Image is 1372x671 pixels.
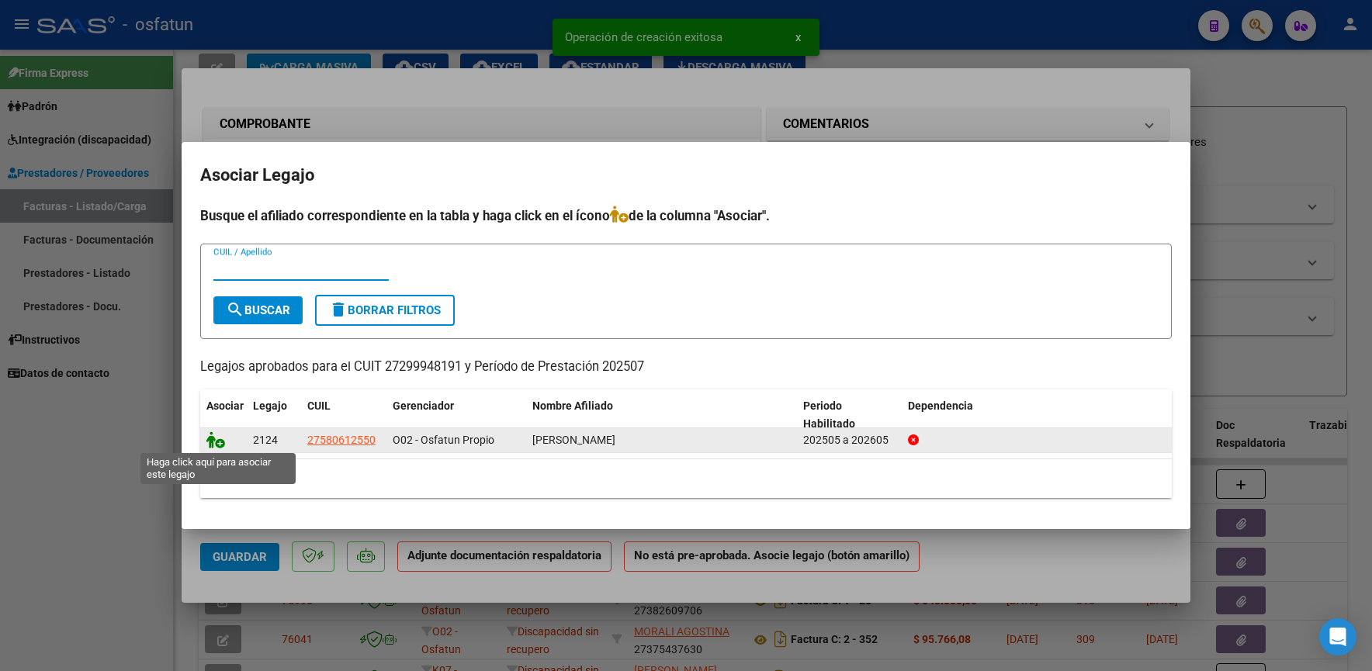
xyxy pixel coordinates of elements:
div: 202505 a 202605 [803,431,896,449]
span: Nombre Afiliado [532,399,613,412]
span: O02 - Osfatun Propio [393,434,494,446]
button: Borrar Filtros [315,295,455,326]
p: Legajos aprobados para el CUIT 27299948191 y Período de Prestación 202507 [200,358,1172,377]
span: Borrar Filtros [329,303,441,317]
mat-icon: search [226,300,244,319]
span: 2124 [253,434,278,446]
h2: Asociar Legajo [200,161,1172,190]
div: Open Intercom Messenger [1319,618,1356,655]
span: Periodo Habilitado [803,399,855,430]
mat-icon: delete [329,300,348,319]
button: Buscar [213,296,303,324]
span: Asociar [206,399,244,412]
datatable-header-cell: Asociar [200,389,247,441]
span: 27580612550 [307,434,376,446]
datatable-header-cell: Gerenciador [386,389,526,441]
h4: Busque el afiliado correspondiente en la tabla y haga click en el ícono de la columna "Asociar". [200,206,1172,226]
span: Buscar [226,303,290,317]
datatable-header-cell: Dependencia [902,389,1173,441]
span: GALVAN BRETON BENJAMIN [532,434,615,446]
span: Legajo [253,399,287,412]
datatable-header-cell: Nombre Afiliado [526,389,797,441]
span: Gerenciador [393,399,454,412]
datatable-header-cell: CUIL [301,389,386,441]
span: CUIL [307,399,331,412]
datatable-header-cell: Periodo Habilitado [797,389,902,441]
div: 1 registros [200,459,1172,498]
span: Dependencia [908,399,973,412]
datatable-header-cell: Legajo [247,389,301,441]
